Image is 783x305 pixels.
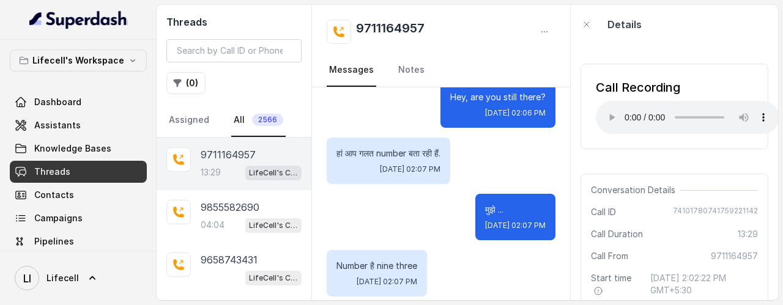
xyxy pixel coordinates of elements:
[450,91,546,103] p: Hey, are you still there?
[201,166,221,178] p: 13:29
[249,272,298,284] p: LifeCell's Call Assistant
[46,272,79,284] span: Lifecell
[34,119,81,131] span: Assistants
[607,17,642,32] p: Details
[32,53,124,68] p: Lifecell's Workspace
[356,20,425,44] h2: 9711164957
[650,272,758,296] span: [DATE] 2:02:22 PM GMT+5:30
[10,207,147,229] a: Campaigns
[485,204,546,216] p: मुझे ...
[591,228,643,240] span: Call Duration
[166,72,206,94] button: (0)
[336,260,417,272] p: Number है nine three
[201,200,259,215] p: 9855582690
[34,235,74,248] span: Pipelines
[34,212,83,224] span: Campaigns
[34,96,81,108] span: Dashboard
[10,184,147,206] a: Contacts
[34,166,70,178] span: Threads
[591,250,628,262] span: Call From
[673,206,758,218] span: 74101780741759221142
[10,161,147,183] a: Threads
[34,142,111,155] span: Knowledge Bases
[711,250,758,262] span: 9711164957
[252,114,283,126] span: 2566
[231,104,286,137] a: All2566
[249,219,298,232] p: LifeCell's Call Assistant
[201,219,225,231] p: 04:04
[396,54,427,87] a: Notes
[591,206,616,218] span: Call ID
[249,167,298,179] p: LifeCell's Call Assistant
[327,54,376,87] a: Messages
[166,104,302,137] nav: Tabs
[166,104,212,137] a: Assigned
[336,147,440,160] p: हां आप गलत number बता रही हैं.
[380,164,440,174] span: [DATE] 02:07 PM
[591,184,680,196] span: Conversation Details
[596,101,779,134] audio: Your browser does not support the audio element.
[23,272,31,285] text: LI
[10,50,147,72] button: Lifecell's Workspace
[485,108,546,118] span: [DATE] 02:06 PM
[10,230,147,252] a: Pipelines
[10,138,147,160] a: Knowledge Bases
[357,277,417,287] span: [DATE] 02:07 PM
[166,39,302,62] input: Search by Call ID or Phone Number
[166,15,302,29] h2: Threads
[201,252,258,267] p: 9658743431
[596,79,779,96] div: Call Recording
[29,10,128,29] img: light.svg
[10,261,147,295] a: Lifecell
[591,272,640,296] span: Start time
[10,91,147,113] a: Dashboard
[738,228,758,240] span: 13:29
[485,221,546,230] span: [DATE] 02:07 PM
[327,54,555,87] nav: Tabs
[10,114,147,136] a: Assistants
[34,189,74,201] span: Contacts
[201,147,256,162] p: 9711164957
